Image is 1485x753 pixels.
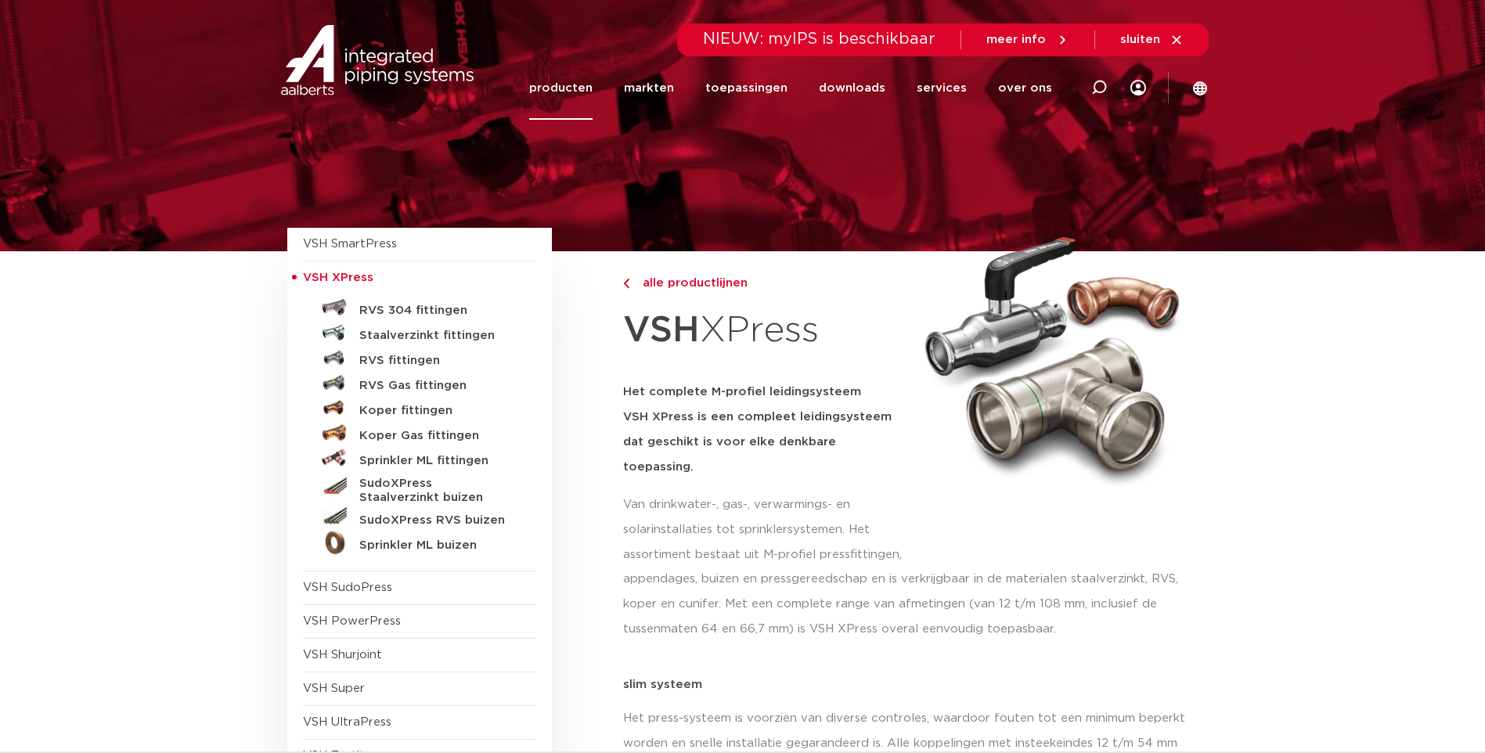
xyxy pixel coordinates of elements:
a: VSH SmartPress [303,238,397,250]
a: Sprinkler ML buizen [303,530,536,555]
h1: XPress [623,301,906,361]
a: toepassingen [705,56,788,120]
h5: RVS 304 fittingen [359,304,514,318]
a: sluiten [1120,33,1184,47]
nav: Menu [529,56,1052,120]
a: Koper Gas fittingen [303,420,536,445]
a: alle productlijnen [623,274,906,293]
h5: Staalverzinkt fittingen [359,329,514,343]
p: slim systeem [623,679,1198,690]
h5: Sprinkler ML buizen [359,539,514,553]
strong: VSH [623,312,700,348]
a: SudoXPress RVS buizen [303,505,536,530]
a: VSH PowerPress [303,615,401,627]
a: downloads [819,56,885,120]
a: markten [624,56,674,120]
span: sluiten [1120,34,1160,45]
a: VSH Super [303,683,365,694]
h5: SudoXPress Staalverzinkt buizen [359,477,514,505]
a: VSH SudoPress [303,582,392,593]
a: services [917,56,967,120]
a: Sprinkler ML fittingen [303,445,536,470]
a: VSH Shurjoint [303,649,382,661]
span: NIEUW: myIPS is beschikbaar [703,31,935,47]
a: over ons [998,56,1052,120]
a: RVS Gas fittingen [303,370,536,395]
div: my IPS [1130,56,1146,120]
a: RVS 304 fittingen [303,295,536,320]
h5: RVS Gas fittingen [359,379,514,393]
p: appendages, buizen en pressgereedschap en is verkrijgbaar in de materialen staalverzinkt, RVS, ko... [623,567,1198,642]
a: VSH UltraPress [303,716,391,728]
a: Koper fittingen [303,395,536,420]
a: Staalverzinkt fittingen [303,320,536,345]
h5: Koper fittingen [359,404,514,418]
a: meer info [986,33,1069,47]
span: alle productlijnen [633,277,748,289]
span: VSH XPress [303,272,373,283]
a: SudoXPress Staalverzinkt buizen [303,470,536,505]
h5: Het complete M-profiel leidingsysteem VSH XPress is een compleet leidingsysteem dat geschikt is v... [623,380,906,480]
a: producten [529,56,593,120]
span: meer info [986,34,1046,45]
a: RVS fittingen [303,345,536,370]
h5: SudoXPress RVS buizen [359,513,514,528]
h5: Sprinkler ML fittingen [359,454,514,468]
img: chevron-right.svg [623,279,629,289]
p: Van drinkwater-, gas-, verwarmings- en solarinstallaties tot sprinklersystemen. Het assortiment b... [623,492,906,567]
h5: RVS fittingen [359,354,514,368]
h5: Koper Gas fittingen [359,429,514,443]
